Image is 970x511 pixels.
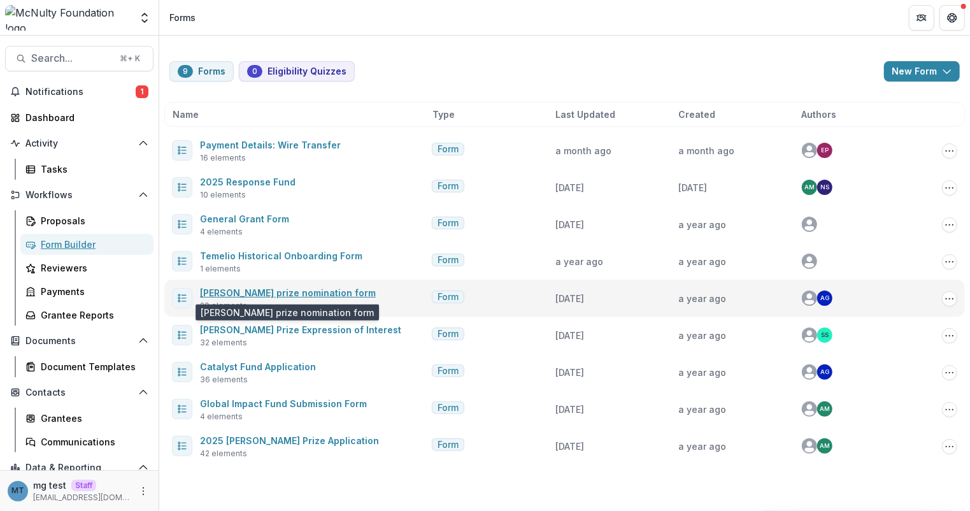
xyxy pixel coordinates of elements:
[942,254,957,270] button: Options
[200,263,241,275] span: 1 elements
[5,133,153,154] button: Open Activity
[679,182,708,193] span: [DATE]
[679,219,727,230] span: a year ago
[20,257,153,278] a: Reviewers
[200,435,379,446] a: 2025 [PERSON_NAME] Prize Application
[25,336,133,347] span: Documents
[942,439,957,454] button: Options
[25,387,133,398] span: Contacts
[679,330,727,341] span: a year ago
[169,61,234,82] button: Forms
[200,287,376,298] a: [PERSON_NAME] prize nomination form
[679,367,727,378] span: a year ago
[41,214,143,227] div: Proposals
[136,85,148,98] span: 1
[679,293,727,304] span: a year ago
[820,295,829,301] div: Ananya Gouthi
[679,108,716,121] span: Created
[942,328,957,343] button: Options
[20,356,153,377] a: Document Templates
[164,8,201,27] nav: breadcrumb
[252,67,257,76] span: 0
[200,176,296,187] a: 2025 Response Fund
[5,382,153,403] button: Open Contacts
[804,184,815,191] div: Abiola Makinwa
[802,143,817,158] svg: avatar
[200,226,243,238] span: 4 elements
[555,256,603,267] span: a year ago
[239,61,355,82] button: Eligibility Quizzes
[438,218,459,229] span: Form
[200,140,341,150] a: Payment Details: Wire Transfer
[802,401,817,417] svg: avatar
[25,190,133,201] span: Workflows
[802,327,817,343] svg: avatar
[5,331,153,351] button: Open Documents
[555,182,584,193] span: [DATE]
[169,11,196,24] div: Forms
[200,374,248,385] span: 36 elements
[438,403,459,414] span: Form
[802,108,837,121] span: Authors
[438,144,459,155] span: Form
[438,292,459,303] span: Form
[136,484,151,499] button: More
[438,440,459,450] span: Form
[200,189,246,201] span: 10 elements
[5,107,153,128] a: Dashboard
[20,408,153,429] a: Grantees
[5,82,153,102] button: Notifications1
[802,438,817,454] svg: avatar
[117,52,143,66] div: ⌘ + K
[5,185,153,205] button: Open Workflows
[41,308,143,322] div: Grantee Reports
[200,152,246,164] span: 16 elements
[41,360,143,373] div: Document Templates
[20,431,153,452] a: Communications
[820,406,830,412] div: Abiola Makinwa
[438,366,459,377] span: Form
[438,181,459,192] span: Form
[200,411,243,422] span: 4 elements
[41,285,143,298] div: Payments
[41,412,143,425] div: Grantees
[25,111,143,124] div: Dashboard
[942,291,957,306] button: Options
[679,256,727,267] span: a year ago
[173,108,199,121] span: Name
[432,108,455,121] span: Type
[25,138,133,149] span: Activity
[942,365,957,380] button: Options
[200,250,362,261] a: Temelio Historical Onboarding Form
[5,46,153,71] button: Search...
[136,5,153,31] button: Open entity switcher
[939,5,965,31] button: Get Help
[20,305,153,326] a: Grantee Reports
[41,435,143,449] div: Communications
[555,404,584,415] span: [DATE]
[200,213,289,224] a: General Grant Form
[679,441,727,452] span: a year ago
[802,217,817,232] svg: avatar
[820,184,829,191] div: Nina Sawhney
[200,448,247,459] span: 42 elements
[555,219,584,230] span: [DATE]
[802,364,817,380] svg: avatar
[802,254,817,269] svg: avatar
[33,479,66,492] p: mg test
[33,492,131,503] p: [EMAIL_ADDRESS][DOMAIN_NAME]
[31,52,112,64] span: Search...
[183,67,188,76] span: 9
[555,367,584,378] span: [DATE]
[555,293,584,304] span: [DATE]
[25,87,136,97] span: Notifications
[679,145,735,156] span: a month ago
[884,61,960,82] button: New Form
[41,261,143,275] div: Reviewers
[200,337,247,349] span: 32 elements
[909,5,934,31] button: Partners
[820,443,830,449] div: Abiola Makinwa
[942,217,957,233] button: Options
[5,5,131,31] img: McNulty Foundation logo
[200,324,401,335] a: [PERSON_NAME] Prize Expression of Interest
